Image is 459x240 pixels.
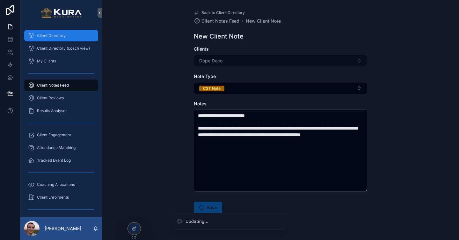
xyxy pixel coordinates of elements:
span: Note Type [194,74,216,79]
a: Client Notes Feed [24,80,98,91]
button: Select Button [194,82,367,94]
span: Back to Client Directory [201,10,245,15]
a: Client Enrolments [24,192,98,203]
h1: New Client Note [194,32,244,41]
span: Client Notes Feed [201,18,239,24]
a: Tracked Event Log [24,155,98,166]
div: scrollable content [20,25,102,217]
span: Clients [194,46,209,52]
a: Client Directory (coach view) [24,43,98,54]
a: Back to Client Directory [194,10,245,15]
span: Tracked Event Log [37,158,71,163]
a: Client Engagement [24,129,98,141]
a: Results Analyser [24,105,98,116]
a: Attendance Matching [24,142,98,153]
span: Results Analyser [37,108,67,113]
span: Client Enrolments [37,195,69,200]
img: App logo [41,8,82,18]
a: Client Notes Feed [194,18,239,24]
span: Client Directory (coach view) [37,46,90,51]
span: Client Reviews [37,95,64,101]
span: My Clients [37,59,56,64]
div: CST Note [203,86,221,91]
span: Attendance Matching [37,145,76,150]
a: Client Directory [24,30,98,41]
span: Notes [194,101,207,106]
span: Client Notes Feed [37,83,69,88]
span: Client Directory [37,33,66,38]
a: New Client Note [246,18,281,24]
span: Client Engagement [37,132,71,138]
a: My Clients [24,55,98,67]
span: Coaching Allocations [37,182,75,187]
p: [PERSON_NAME] [45,225,81,232]
div: Updating... [186,218,208,225]
a: Client Reviews [24,92,98,104]
a: Coaching Allocations [24,179,98,190]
